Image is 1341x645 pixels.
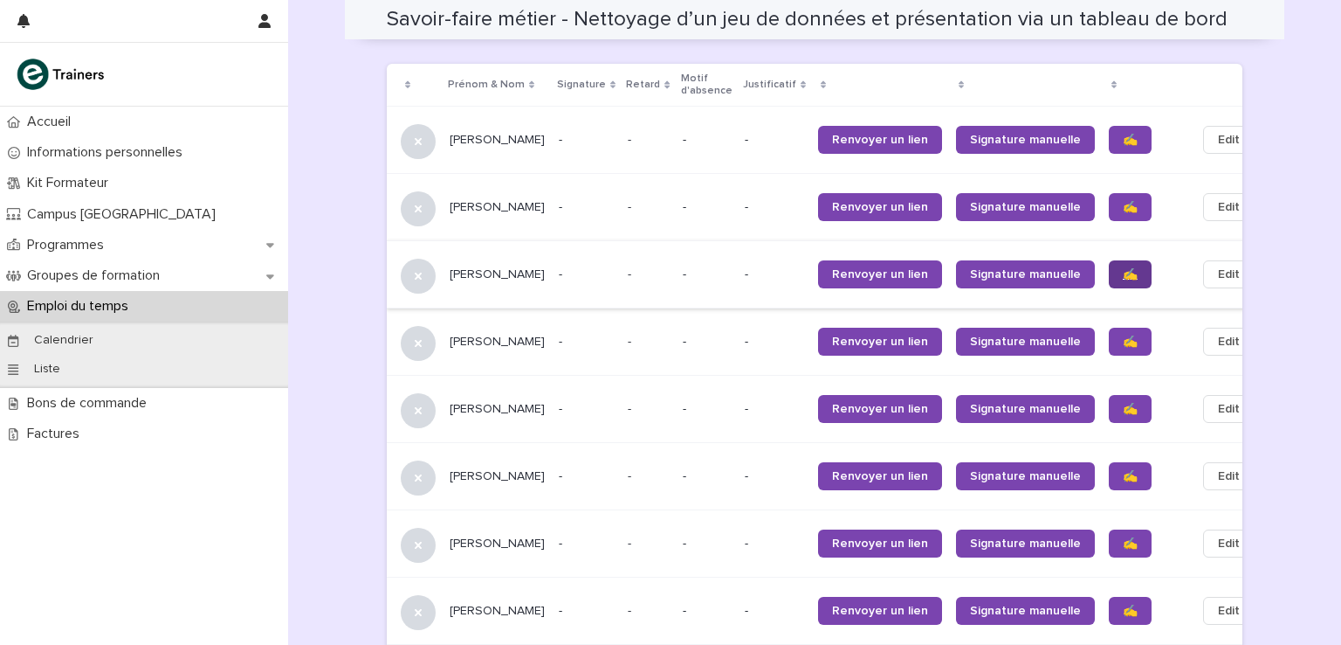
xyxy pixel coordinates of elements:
[683,402,731,417] p: -
[683,335,731,350] p: -
[970,201,1081,213] span: Signature manuelle
[970,134,1081,146] span: Signature manuelle
[1203,193,1255,221] button: Edit
[628,533,635,551] p: -
[20,175,122,191] p: Kit Formateur
[628,197,635,215] p: -
[387,107,1283,174] tr: [PERSON_NAME]--- --Renvoyer un lienSignature manuelle✍️Edit
[628,466,635,484] p: -
[1218,535,1240,552] span: Edit
[818,530,942,558] a: Renvoyer un lien
[387,443,1283,510] tr: [PERSON_NAME]--- --Renvoyer un lienSignature manuelle✍️Edit
[818,126,942,154] a: Renvoyer un lien
[1218,602,1240,620] span: Edit
[450,133,545,148] p: [PERSON_NAME]
[559,267,614,282] p: -
[1218,198,1240,216] span: Edit
[448,75,525,94] p: Prénom & Nom
[832,268,928,281] span: Renvoyer un lien
[970,605,1081,617] span: Signature manuelle
[1218,468,1240,485] span: Edit
[832,403,928,415] span: Renvoyer un lien
[818,260,942,288] a: Renvoyer un lien
[956,260,1095,288] a: Signature manuelle
[1218,131,1240,149] span: Edit
[832,336,928,348] span: Renvoyer un lien
[745,469,804,484] p: -
[559,537,614,551] p: -
[1123,134,1138,146] span: ✍️
[20,237,118,253] p: Programmes
[970,268,1081,281] span: Signature manuelle
[1109,462,1152,490] a: ✍️
[818,193,942,221] a: Renvoyer un lien
[450,604,545,619] p: [PERSON_NAME]
[745,604,804,619] p: -
[20,395,161,412] p: Bons de commande
[1109,193,1152,221] a: ✍️
[683,469,731,484] p: -
[681,69,732,101] p: Motif d'absence
[628,129,635,148] p: -
[559,200,614,215] p: -
[745,267,804,282] p: -
[20,206,230,223] p: Campus [GEOGRAPHIC_DATA]
[1203,597,1255,625] button: Edit
[20,426,93,442] p: Factures
[387,510,1283,578] tr: [PERSON_NAME]--- --Renvoyer un lienSignature manuelle✍️Edit
[832,201,928,213] span: Renvoyer un lien
[20,298,142,315] p: Emploi du temps
[1123,268,1138,281] span: ✍️
[628,399,635,417] p: -
[387,309,1283,376] tr: [PERSON_NAME]--- --Renvoyer un lienSignature manuelle✍️Edit
[559,133,614,148] p: -
[1203,395,1255,423] button: Edit
[970,537,1081,550] span: Signature manuelle
[818,597,942,625] a: Renvoyer un lien
[559,469,614,484] p: -
[1218,400,1240,418] span: Edit
[683,604,731,619] p: -
[387,376,1283,443] tr: [PERSON_NAME]--- --Renvoyer un lienSignature manuelle✍️Edit
[557,75,606,94] p: Signature
[450,469,545,484] p: [PERSON_NAME]
[1109,597,1152,625] a: ✍️
[20,144,196,161] p: Informations personnelles
[1109,328,1152,356] a: ✍️
[956,126,1095,154] a: Signature manuelle
[628,331,635,350] p: -
[20,267,174,284] p: Groupes de formation
[956,193,1095,221] a: Signature manuelle
[14,57,110,92] img: K0CqGN7SDeD6s4JG8KQk
[743,75,796,94] p: Justificatif
[970,470,1081,482] span: Signature manuelle
[450,537,545,551] p: [PERSON_NAME]
[1123,201,1138,213] span: ✍️
[559,402,614,417] p: -
[1123,605,1138,617] span: ✍️
[745,200,804,215] p: -
[683,267,731,282] p: -
[387,578,1283,645] tr: [PERSON_NAME]--- --Renvoyer un lienSignature manuelle✍️Edit
[956,462,1095,490] a: Signature manuelle
[832,134,928,146] span: Renvoyer un lien
[683,133,731,148] p: -
[1109,260,1152,288] a: ✍️
[1123,336,1138,348] span: ✍️
[559,335,614,350] p: -
[387,7,1228,32] h2: Savoir-faire métier - Nettoyage d’un jeu de données et présentation via un tableau de bord
[1123,470,1138,482] span: ✍️
[818,328,942,356] a: Renvoyer un lien
[450,335,545,350] p: [PERSON_NAME]
[832,537,928,550] span: Renvoyer un lien
[20,362,74,377] p: Liste
[1203,260,1255,288] button: Edit
[1203,328,1255,356] button: Edit
[832,470,928,482] span: Renvoyer un lien
[628,264,635,282] p: -
[956,530,1095,558] a: Signature manuelle
[745,133,804,148] p: -
[1218,266,1240,283] span: Edit
[745,335,804,350] p: -
[745,537,804,551] p: -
